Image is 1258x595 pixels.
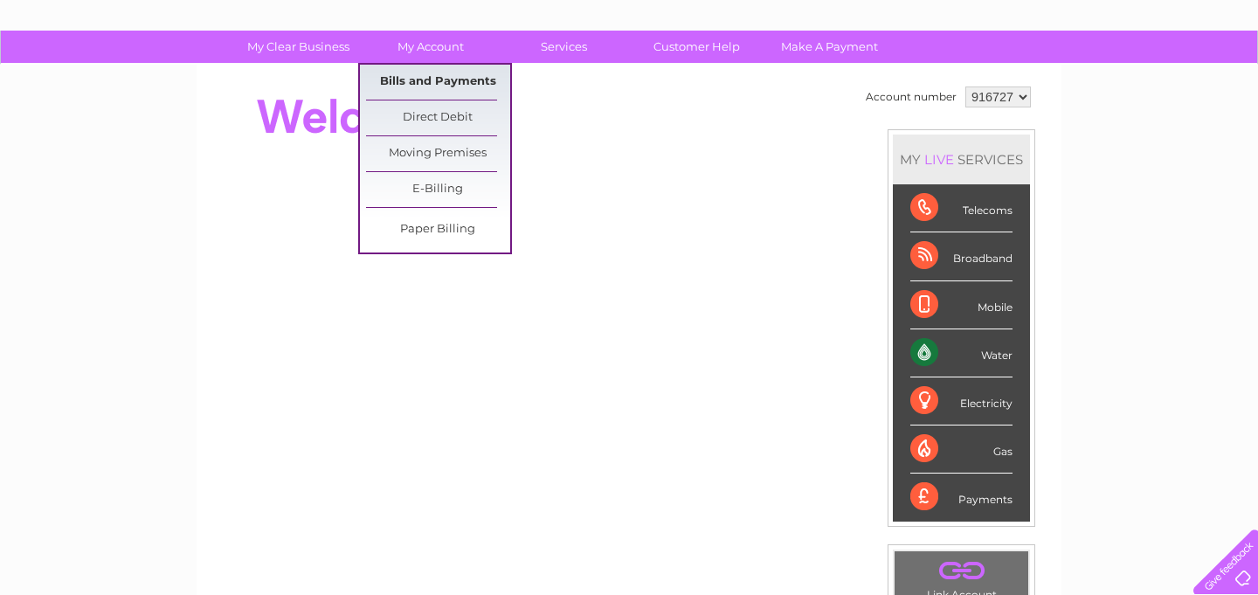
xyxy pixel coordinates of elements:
[910,474,1013,521] div: Payments
[1043,74,1096,87] a: Telecoms
[861,82,961,112] td: Account number
[366,212,510,247] a: Paper Billing
[910,281,1013,329] div: Mobile
[929,9,1049,31] a: 0333 014 3131
[366,100,510,135] a: Direct Debit
[226,31,370,63] a: My Clear Business
[366,136,510,171] a: Moving Premises
[910,377,1013,425] div: Electricity
[366,65,510,100] a: Bills and Payments
[1142,74,1185,87] a: Contact
[44,45,133,99] img: logo.png
[625,31,769,63] a: Customer Help
[950,74,984,87] a: Water
[1200,74,1241,87] a: Log out
[893,135,1030,184] div: MY SERVICES
[910,184,1013,232] div: Telecoms
[899,556,1024,586] a: .
[492,31,636,63] a: Services
[910,329,1013,377] div: Water
[910,425,1013,474] div: Gas
[366,172,510,207] a: E-Billing
[359,31,503,63] a: My Account
[994,74,1033,87] a: Energy
[1106,74,1131,87] a: Blog
[921,151,957,168] div: LIVE
[218,10,1043,85] div: Clear Business is a trading name of Verastar Limited (registered in [GEOGRAPHIC_DATA] No. 3667643...
[757,31,902,63] a: Make A Payment
[910,232,1013,280] div: Broadband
